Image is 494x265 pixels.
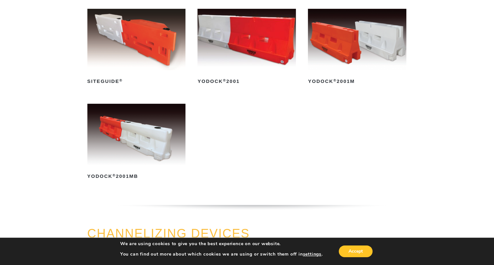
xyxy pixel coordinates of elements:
p: You can find out more about which cookies we are using or switch them off in . [120,251,323,257]
sup: ® [112,173,116,177]
a: Yodock®2001MB [87,104,186,181]
sup: ® [333,78,336,82]
a: CHANNELIZING DEVICES [87,227,250,240]
h2: Yodock 2001M [308,76,406,86]
p: We are using cookies to give you the best experience on our website. [120,241,323,247]
sup: ® [223,78,226,82]
button: Accept [339,245,373,257]
h2: Yodock 2001 [197,76,296,86]
a: SiteGuide® [87,9,186,86]
h2: SiteGuide [87,76,186,86]
sup: ® [119,78,122,82]
a: Yodock®2001 [197,9,296,86]
img: Yodock 2001 Water Filled Barrier and Barricade [197,9,296,70]
button: settings [303,251,321,257]
h2: Yodock 2001MB [87,171,186,182]
a: Yodock®2001M [308,9,406,86]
